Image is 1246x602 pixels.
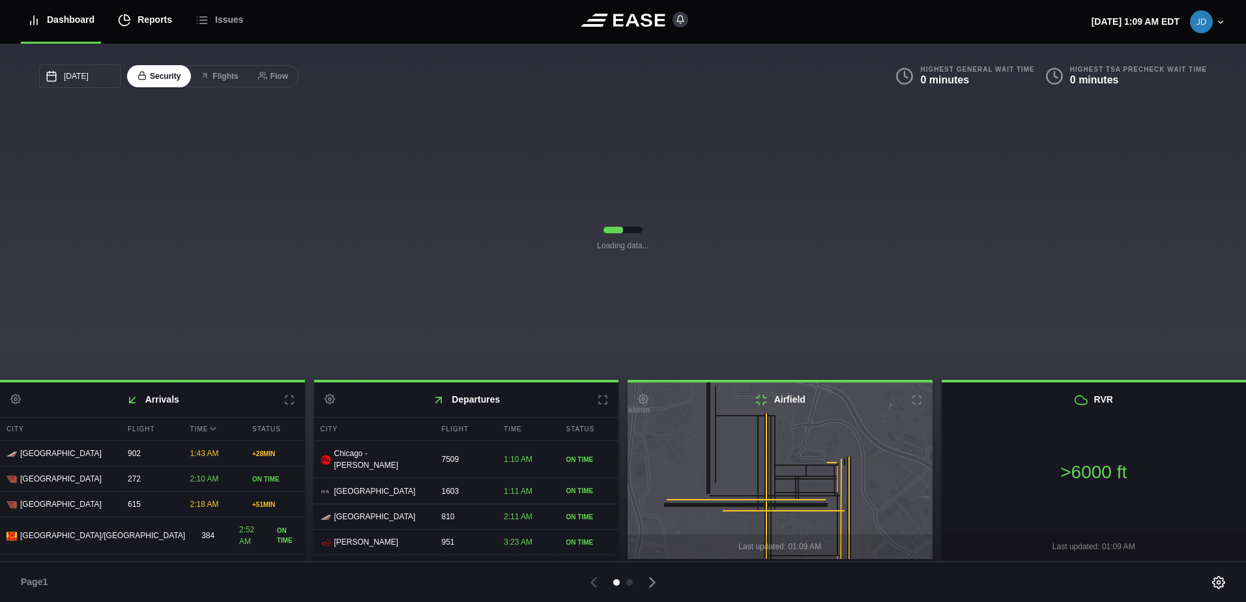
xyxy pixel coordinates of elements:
[566,486,613,496] div: ON TIME
[504,512,532,521] span: 2:11 AM
[127,65,191,88] button: Security
[195,523,229,548] div: 384
[252,449,298,459] div: + 28 MIN
[435,555,495,580] div: 1714
[184,418,243,440] div: Time
[435,447,495,472] div: 7509
[248,65,298,88] button: Flow
[39,64,121,88] input: mm/dd/yyyy
[920,74,969,85] b: 0 minutes
[628,382,933,417] h2: Airfield
[920,65,1034,74] b: Highest General Wait Time
[190,65,248,88] button: Flights
[1190,10,1213,33] img: 591ac0fd44c6580f081bc8dc847efcc8
[314,382,619,417] h2: Departures
[435,530,495,554] div: 951
[190,449,219,458] span: 1:43 AM
[252,500,298,509] div: + 51 MIN
[504,455,532,464] span: 1:10 AM
[435,479,495,504] div: 1603
[321,487,331,497] span: HA
[190,474,219,483] span: 2:10 AM
[21,575,53,589] span: Page 1
[504,537,532,547] span: 3:23 AM
[597,240,648,251] b: Loading data...
[121,418,181,440] div: Flight
[190,500,219,509] span: 2:18 AM
[1060,459,1127,486] h1: >6000 ft
[334,485,416,497] span: [GEOGRAPHIC_DATA]
[121,441,181,466] div: 902
[628,534,933,559] div: Last updated: 01:09 AM
[20,498,102,510] span: [GEOGRAPHIC_DATA]
[121,466,181,491] div: 272
[566,537,613,547] div: ON TIME
[20,448,102,459] span: [GEOGRAPHIC_DATA]
[560,418,619,440] div: Status
[435,418,495,440] div: Flight
[1092,15,1180,29] p: [DATE] 1:09 AM EDT
[20,530,185,541] span: [GEOGRAPHIC_DATA]/[GEOGRAPHIC_DATA]
[246,418,305,440] div: Status
[277,526,298,545] div: ON TIME
[566,512,613,522] div: ON TIME
[504,487,532,496] span: 1:11 AM
[1070,74,1119,85] b: 0 minutes
[334,448,426,471] span: Chicago - [PERSON_NAME]
[566,455,613,465] div: ON TIME
[121,554,181,579] div: 2794
[435,504,495,529] div: 810
[334,511,416,523] span: [GEOGRAPHIC_DATA]
[252,474,298,484] div: ON TIME
[239,525,254,546] span: 2:52 AM
[497,418,557,440] div: Time
[334,536,399,548] span: [PERSON_NAME]
[314,418,432,440] div: City
[1070,65,1207,74] b: Highest TSA PreCheck Wait Time
[20,473,102,485] span: [GEOGRAPHIC_DATA]
[121,492,181,517] div: 615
